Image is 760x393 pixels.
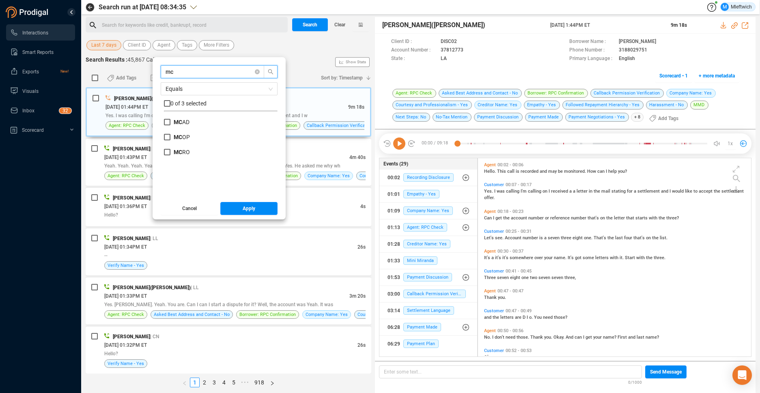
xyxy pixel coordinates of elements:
[86,87,371,137] div: [PERSON_NAME]([PERSON_NAME])| LL[DATE] 01:44PM ET9m 18sYes. I was calling I'm calling on I receiv...
[403,339,439,348] span: Payment Plan
[646,335,659,340] span: name?
[252,378,267,387] li: 918
[190,378,199,387] a: 1
[252,378,267,387] a: 918
[544,335,553,340] span: you.
[22,69,39,75] span: Exports
[575,255,583,260] span: got
[635,215,649,221] span: starts
[10,83,69,99] a: Visuals
[379,186,477,202] button: 01:01Empathy - Yes
[554,255,568,260] span: name.
[388,188,400,201] div: 01:01
[505,235,523,241] span: Account
[633,235,646,241] span: that's
[403,223,447,232] span: Agent: RPC Check
[484,354,495,360] span: Okay.
[543,315,554,320] span: need
[22,30,48,36] span: Interactions
[104,342,147,348] span: [DATE] 01:32PM ET
[191,285,199,290] span: | LL
[606,215,614,221] span: the
[105,104,148,110] span: [DATE] 01:44PM ET
[22,127,44,133] span: Scorecard
[403,206,453,215] span: Company Name: Yes
[497,169,507,174] span: This
[91,40,116,50] span: Last 7 days
[654,255,665,260] span: three.
[649,215,659,221] span: with
[113,146,150,152] span: [PERSON_NAME]
[200,378,209,387] a: 2
[403,273,452,281] span: Payment Discussion
[128,40,146,50] span: Client ID
[239,378,252,387] span: •••
[603,335,618,340] span: name?
[543,189,549,194] span: on
[528,189,543,194] span: calling
[694,69,739,82] button: + more metadata
[495,335,506,340] span: don't
[699,189,714,194] span: accept
[388,271,400,284] div: 01:53
[210,378,219,387] a: 3
[571,215,588,221] span: number
[150,146,158,152] span: | LL
[379,286,477,302] button: 03:00Callback Permission Verification
[65,108,68,116] p: 2
[584,235,594,241] span: one.
[204,40,229,50] span: More Filters
[388,304,400,317] div: 03:14
[544,255,554,260] span: your
[99,2,186,12] span: Search run at [DATE] 08:34:35
[497,275,510,280] span: seven
[6,44,75,60] li: Smart Reports
[495,255,502,260] span: it's
[626,215,635,221] span: that
[113,334,150,339] span: [PERSON_NAME]
[521,169,540,174] span: recorded
[637,335,646,340] span: last
[721,3,752,11] div: Mleftwich
[104,204,147,209] span: [DATE] 01:36PM ET
[491,255,495,260] span: a
[116,71,136,84] span: Add Tags
[388,288,400,301] div: 03:00
[86,277,371,324] div: [PERSON_NAME]([PERSON_NAME])| LL[DATE] 01:33PM ET3m 20sYes. [PERSON_NAME]. Yeah. You are. Can I c...
[523,315,527,320] span: D
[357,311,430,318] span: Courtesy and Professionalism - Yes
[182,40,192,50] span: Tags
[607,235,615,241] span: the
[360,204,366,209] span: 4s
[521,275,530,280] span: one
[108,172,144,180] span: Agent: RPC Check
[157,40,170,50] span: Agent
[104,253,108,258] span: --
[484,335,492,340] span: No.
[379,236,477,252] button: 01:28Creditor Name: Yes
[530,275,538,280] span: two
[577,189,589,194] span: letter
[10,24,69,41] a: Interactions
[569,189,573,194] span: a
[492,335,495,340] span: I
[558,169,564,174] span: be
[575,335,583,340] span: can
[564,275,576,280] span: three,
[528,215,545,221] span: number
[482,160,751,356] div: grid
[104,302,333,307] span: Yes. [PERSON_NAME]. Yeah. You are. Can I can I start a dispute for it? Well, the account was Yeah...
[379,219,477,236] button: 01:13Agent: RPC Check
[493,315,500,320] span: the
[545,215,550,221] span: or
[586,335,593,340] span: get
[379,319,477,335] button: 06:28Payment Made
[182,381,187,386] span: left
[659,215,666,221] span: the
[104,155,147,160] span: [DATE] 01:43PM ET
[606,169,608,174] span: I
[484,189,494,194] span: Yes.
[403,323,441,331] span: Payment Made
[666,215,679,221] span: three?
[544,235,548,241] span: a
